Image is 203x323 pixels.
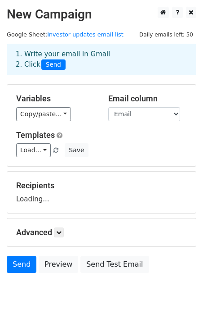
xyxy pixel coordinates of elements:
[16,181,187,191] h5: Recipients
[7,256,36,273] a: Send
[80,256,149,273] a: Send Test Email
[9,49,194,70] div: 1. Write your email in Gmail 2. Click
[16,143,51,157] a: Load...
[39,256,78,273] a: Preview
[16,130,55,140] a: Templates
[16,94,95,104] h5: Variables
[47,31,124,38] a: Investor updates email list
[16,227,187,237] h5: Advanced
[7,7,196,22] h2: New Campaign
[136,30,196,40] span: Daily emails left: 50
[136,31,196,38] a: Daily emails left: 50
[16,181,187,204] div: Loading...
[65,143,88,157] button: Save
[41,59,66,70] span: Send
[7,31,124,38] small: Google Sheet:
[16,107,71,121] a: Copy/paste...
[108,94,187,104] h5: Email column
